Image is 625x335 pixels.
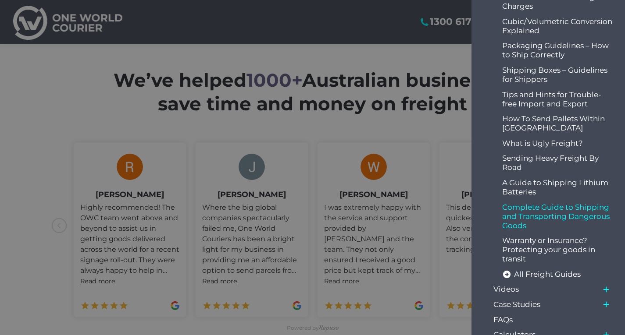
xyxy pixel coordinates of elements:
[502,63,613,87] a: Shipping Boxes – Guidelines for Shippers
[493,315,513,324] span: FAQs
[502,87,613,112] a: Tips and Hints for Trouble-free Import and Export
[493,300,540,309] span: Case Studies
[493,312,613,328] a: FAQs
[502,41,613,60] span: Packaging Guidelines – How to Ship Correctly
[502,111,613,136] a: How To Send Pallets Within [GEOGRAPHIC_DATA]
[502,233,613,267] a: Warranty or Insurance? Protecting your goods in transit
[502,175,613,200] a: A Guide to Shipping Lithium Batteries
[502,90,613,109] span: Tips and Hints for Trouble-free Import and Export
[502,178,613,197] span: A Guide to Shipping Lithium Batteries
[502,236,613,264] span: Warranty or Insurance? Protecting your goods in transit
[502,114,613,133] span: How To Send Pallets Within [GEOGRAPHIC_DATA]
[502,151,613,176] a: Sending Heavy Freight By Road
[502,200,613,233] a: Complete Guide to Shipping and Transporting Dangerous Goods
[514,270,581,279] span: All Freight Guides
[493,297,600,312] a: Case Studies
[502,39,613,63] a: Packaging Guidelines – How to Ship Correctly
[502,17,613,35] span: Cubic/Volumetric Conversion Explained
[493,282,600,297] a: Videos
[502,267,613,282] a: All Freight Guides
[502,203,613,230] span: Complete Guide to Shipping and Transporting Dangerous Goods
[502,14,613,39] a: Cubic/Volumetric Conversion Explained
[502,66,613,84] span: Shipping Boxes – Guidelines for Shippers
[502,139,583,148] span: What is Ugly Freight?
[502,136,613,151] a: What is Ugly Freight?
[493,285,519,294] span: Videos
[502,154,613,172] span: Sending Heavy Freight By Road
